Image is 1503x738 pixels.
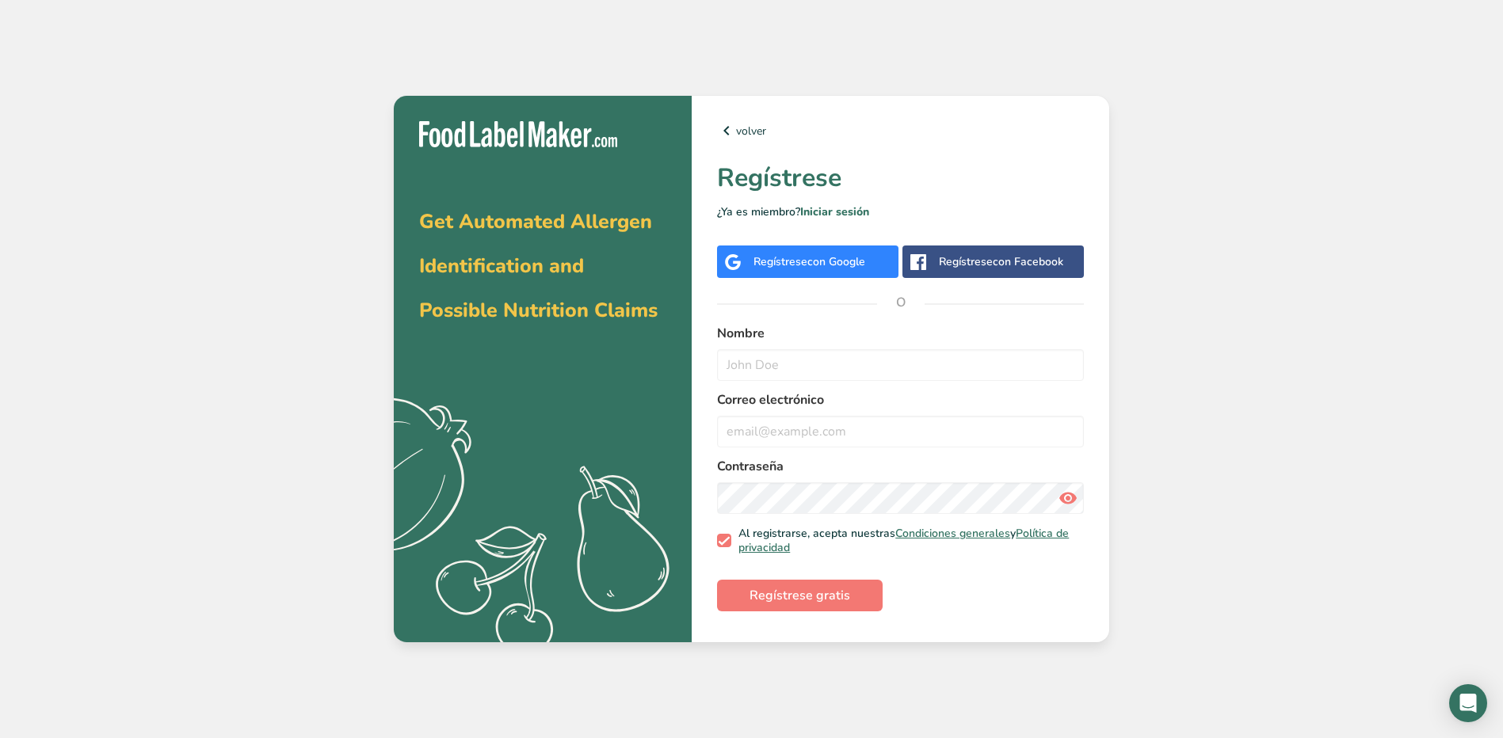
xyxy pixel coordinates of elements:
[993,254,1063,269] span: con Facebook
[717,324,1084,343] label: Nombre
[731,527,1078,554] span: Al registrarse, acepta nuestras y
[717,204,1084,220] p: ¿Ya es miembro?
[717,159,1084,197] h1: Regístrese
[717,416,1084,447] input: email@example.com
[877,279,925,326] span: O
[1449,684,1487,722] div: Open Intercom Messenger
[750,586,850,605] span: Regístrese gratis
[419,208,658,324] span: Get Automated Allergen Identification and Possible Nutrition Claims
[419,121,617,147] img: Food Label Maker
[800,204,869,219] a: Iniciar sesión
[939,253,1063,270] div: Regístrese
[717,580,883,611] button: Regístrese gratis
[807,254,865,269] span: con Google
[753,253,865,270] div: Regístrese
[717,349,1084,381] input: John Doe
[717,457,1084,476] label: Contraseña
[895,526,1010,541] a: Condiciones generales
[738,526,1069,555] a: Política de privacidad
[717,390,1084,409] label: Correo electrónico
[717,121,1084,140] a: volver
